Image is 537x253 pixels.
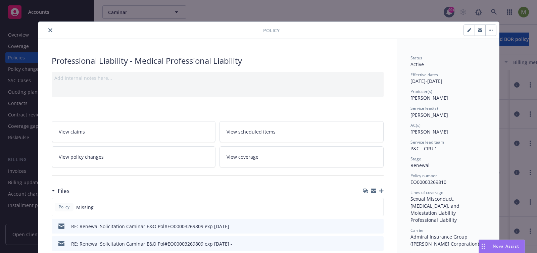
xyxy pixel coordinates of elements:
[364,240,370,247] button: download file
[479,240,487,253] div: Drag to move
[410,105,438,111] span: Service lead(s)
[263,27,280,34] span: Policy
[57,204,71,210] span: Policy
[227,128,276,135] span: View scheduled items
[410,72,486,85] div: [DATE] - [DATE]
[46,26,54,34] button: close
[410,122,421,128] span: AC(s)
[479,240,525,253] button: Nova Assist
[493,243,519,249] span: Nova Assist
[410,227,424,233] span: Carrier
[410,89,432,94] span: Producer(s)
[219,121,384,142] a: View scheduled items
[410,61,424,67] span: Active
[71,240,232,247] div: RE: Renewal Solicitation Caminar E&O Pol#EO00003269809 exp [DATE] -
[219,146,384,167] a: View coverage
[59,153,104,160] span: View policy changes
[410,139,444,145] span: Service lead team
[54,74,381,82] div: Add internal notes here...
[410,190,443,195] span: Lines of coverage
[227,153,258,160] span: View coverage
[52,121,216,142] a: View claims
[410,195,486,216] div: Sexual Misconduct, [MEDICAL_DATA], and Molestation Liability
[410,216,486,223] div: Professional Liability
[410,112,448,118] span: [PERSON_NAME]
[375,240,381,247] button: preview file
[58,187,69,195] h3: Files
[410,173,437,179] span: Policy number
[410,129,448,135] span: [PERSON_NAME]
[71,223,232,230] div: RE: Renewal Solicitation Caminar E&O Pol#EO00003269809 exp [DATE] -
[410,145,437,152] span: P&C - CRU 1
[52,146,216,167] a: View policy changes
[76,204,94,211] span: Missing
[52,55,384,66] div: Professional Liability - Medical Professional Liability
[375,223,381,230] button: preview file
[410,156,421,162] span: Stage
[410,95,448,101] span: [PERSON_NAME]
[410,72,438,78] span: Effective dates
[59,128,85,135] span: View claims
[52,187,69,195] div: Files
[410,162,430,168] span: Renewal
[410,234,479,247] span: Admiral Insurance Group ([PERSON_NAME] Corporation)
[410,55,422,61] span: Status
[364,223,370,230] button: download file
[410,179,446,185] span: EO00003269810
